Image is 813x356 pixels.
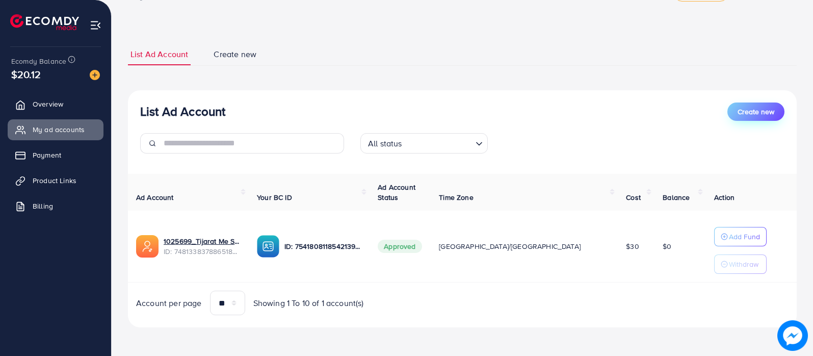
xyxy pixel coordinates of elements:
a: Product Links [8,170,103,191]
a: Billing [8,196,103,216]
a: 1025699_Tijarat Me Store_1741884835745 [164,236,241,246]
span: Product Links [33,175,76,186]
span: Create new [738,107,774,117]
span: Approved [378,240,422,253]
span: Create new [214,48,256,60]
img: menu [90,19,101,31]
span: Billing [33,201,53,211]
span: Ad Account [136,192,174,202]
span: Ad Account Status [378,182,415,202]
img: image [778,321,807,350]
span: Action [714,192,735,202]
div: <span class='underline'>1025699_Tijarat Me Store_1741884835745</span></br>7481338378865180688 [164,236,241,257]
input: Search for option [405,134,471,151]
span: ID: 7481338378865180688 [164,246,241,257]
p: Withdraw [729,258,758,270]
p: ID: 7541808118542139400 [284,240,361,252]
span: Payment [33,150,61,160]
span: Balance [663,192,690,202]
span: Time Zone [439,192,473,202]
span: All status [366,136,404,151]
a: Overview [8,94,103,114]
img: logo [10,14,79,30]
span: $20.12 [11,67,41,82]
span: Ecomdy Balance [11,56,66,66]
a: Payment [8,145,103,165]
span: $0 [663,241,671,251]
span: Account per page [136,297,202,309]
span: Showing 1 To 10 of 1 account(s) [253,297,364,309]
span: My ad accounts [33,124,85,135]
span: Cost [626,192,641,202]
div: Search for option [360,133,488,154]
img: ic-ba-acc.ded83a64.svg [257,235,279,258]
span: Your BC ID [257,192,292,202]
span: $30 [626,241,639,251]
span: [GEOGRAPHIC_DATA]/[GEOGRAPHIC_DATA] [439,241,581,251]
button: Create new [727,103,784,121]
img: image [90,70,100,80]
span: List Ad Account [130,48,188,60]
button: Add Fund [714,227,767,246]
button: Withdraw [714,255,767,274]
p: Add Fund [729,231,760,243]
a: My ad accounts [8,119,103,140]
span: Overview [33,99,63,109]
img: ic-ads-acc.e4c84228.svg [136,235,159,258]
h3: List Ad Account [140,104,225,119]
